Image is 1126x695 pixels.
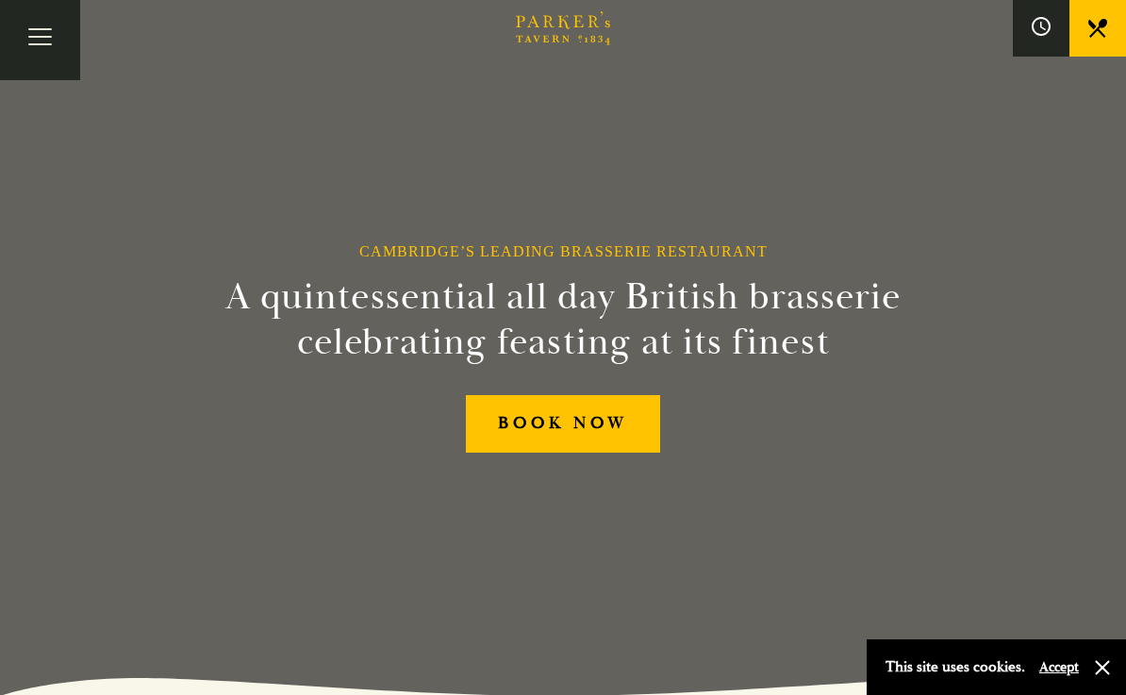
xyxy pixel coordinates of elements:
[886,654,1025,681] p: This site uses cookies.
[208,274,918,365] h2: A quintessential all day British brasserie celebrating feasting at its finest
[1093,658,1112,677] button: Close and accept
[1039,658,1079,676] button: Accept
[359,242,768,260] h1: Cambridge’s Leading Brasserie Restaurant
[466,395,660,453] a: BOOK NOW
